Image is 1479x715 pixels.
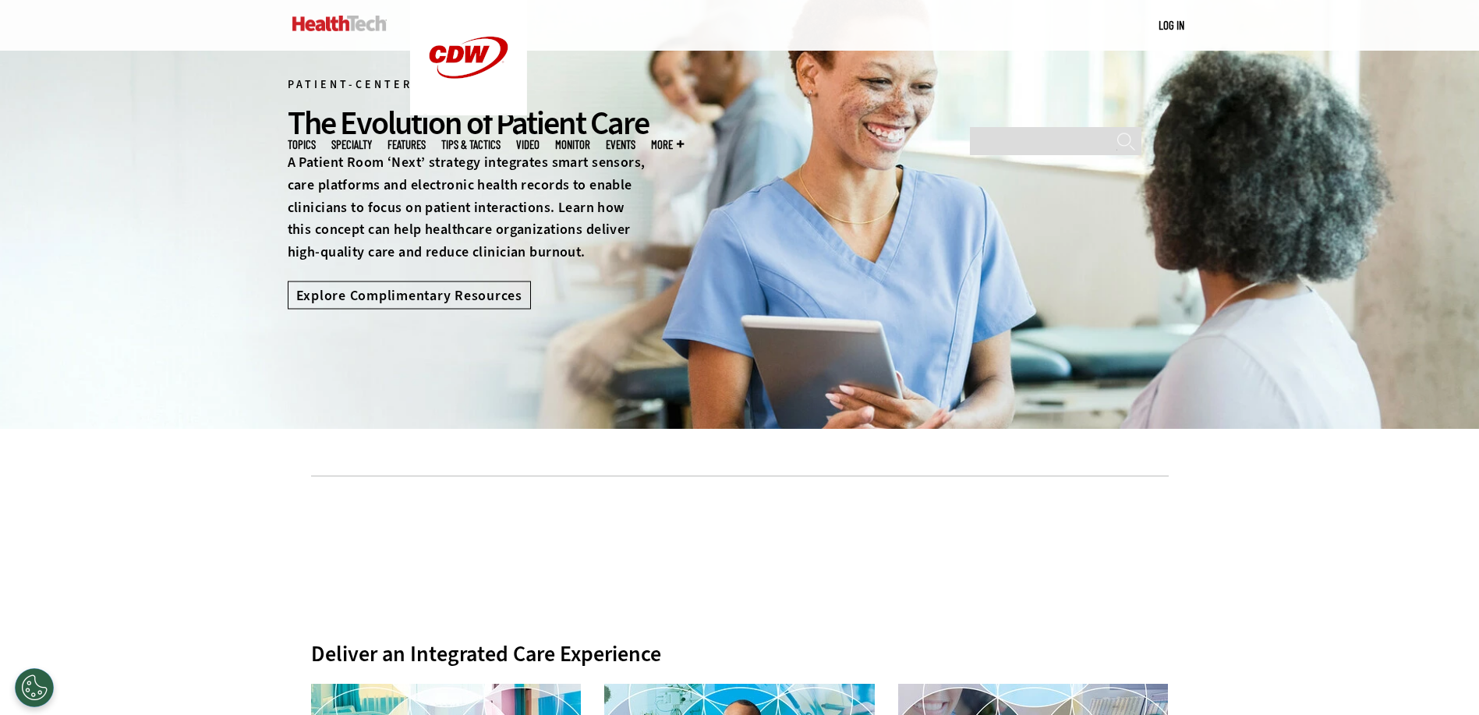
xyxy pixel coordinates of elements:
[516,139,540,150] a: Video
[292,16,387,31] img: Home
[15,668,54,707] button: Open Preferences
[410,103,527,119] a: CDW
[606,139,635,150] a: Events
[555,139,590,150] a: MonITor
[441,139,501,150] a: Tips & Tactics
[1159,18,1184,32] a: Log in
[456,500,1024,570] iframe: advertisement
[288,139,316,150] span: Topics
[1159,17,1184,34] div: User menu
[288,151,649,264] p: A Patient Room ‘Next’ strategy integrates smart sensors, care platforms and electronic health rec...
[288,281,531,309] a: Explore Complimentary Resources
[387,139,426,150] a: Features
[651,139,684,150] span: More
[311,640,1169,667] div: Deliver an Integrated Care Experience
[331,139,372,150] span: Specialty
[15,668,54,707] div: Cookies Settings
